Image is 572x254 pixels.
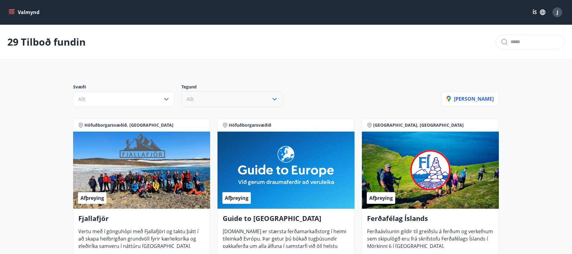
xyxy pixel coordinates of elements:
button: Allt [181,91,282,107]
p: Tegund [181,84,290,91]
p: [PERSON_NAME] [447,95,494,102]
button: menu [7,7,42,18]
button: J [550,5,565,20]
span: Allt [78,96,86,103]
span: Afþreying [225,195,248,201]
button: ÍS [529,7,549,18]
h4: Ferðafélag Íslands [367,214,494,228]
h4: Fjallafjör [78,214,205,228]
span: Afþreying [369,195,393,201]
button: Allt [73,91,174,107]
span: [GEOGRAPHIC_DATA], [GEOGRAPHIC_DATA] [373,122,464,128]
button: [PERSON_NAME] [441,91,499,106]
span: Afþreying [80,195,104,201]
p: Svæði [73,84,181,91]
span: J [557,9,558,16]
h4: Guide to [GEOGRAPHIC_DATA] [223,214,349,228]
span: Allt [187,96,194,103]
span: Höfuðborgarsvæðið, [GEOGRAPHIC_DATA] [84,122,173,128]
span: Höfuðborgarsvæðið [229,122,271,128]
p: 29 Tilboð fundin [7,35,86,49]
